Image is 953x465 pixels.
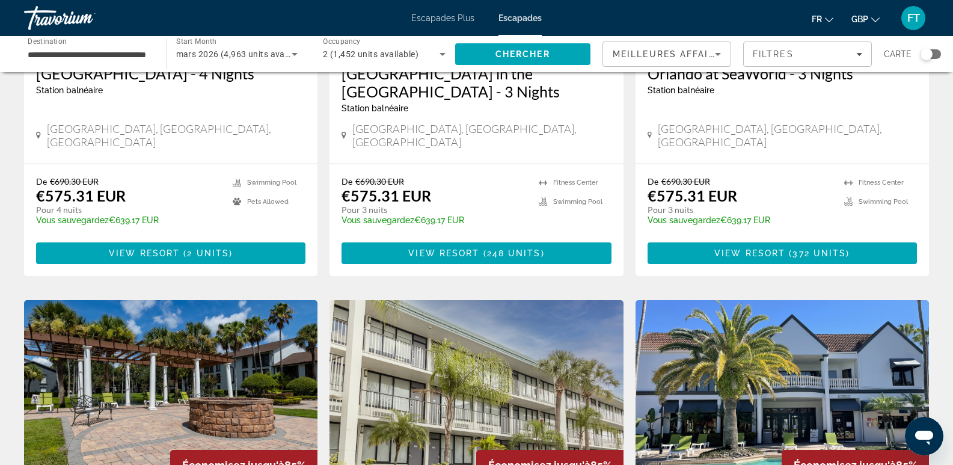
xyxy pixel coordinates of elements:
[648,85,714,95] span: Station balnéaire
[28,48,150,62] input: Select destination
[859,198,908,206] span: Swimming Pool
[648,186,737,205] p: €575.31 EUR
[455,43,591,65] button: Search
[342,186,431,205] p: €575.31 EUR
[648,215,832,225] p: €639.17 EUR
[553,179,598,186] span: Fitness Center
[785,248,850,258] span: ( )
[792,248,846,258] span: 372 units
[851,14,868,24] font: GBP
[342,215,526,225] p: €639.17 EUR
[613,49,728,59] span: Meilleures affaires
[36,215,109,225] span: Vous sauvegardez
[648,205,832,215] p: Pour 3 nuits
[323,37,361,46] span: Occupancy
[36,242,305,264] button: View Resort(2 units)
[28,37,67,45] span: Destination
[247,179,296,186] span: Swimming Pool
[753,49,794,59] span: Filtres
[342,205,526,215] p: Pour 3 nuits
[714,248,785,258] span: View Resort
[176,49,309,59] span: mars 2026 (4,963 units available)
[342,46,611,100] a: [GEOGRAPHIC_DATA] [GEOGRAPHIC_DATA] in the [GEOGRAPHIC_DATA] - 3 Nights
[24,2,144,34] a: Travorium
[553,198,602,206] span: Swimming Pool
[648,242,917,264] button: View Resort(372 units)
[898,5,929,31] button: Menu utilisateur
[187,248,229,258] span: 2 units
[180,248,233,258] span: ( )
[50,176,99,186] span: €690.30 EUR
[342,242,611,264] button: View Resort(248 units)
[648,176,658,186] span: De
[408,248,479,258] span: View Resort
[36,85,103,95] span: Station balnéaire
[907,11,920,24] font: FT
[247,198,289,206] span: Pets Allowed
[812,14,822,24] font: fr
[661,176,710,186] span: €690.30 EUR
[648,215,720,225] span: Vous sauvegardez
[36,215,221,225] p: €639.17 EUR
[36,176,47,186] span: De
[47,122,306,149] span: [GEOGRAPHIC_DATA], [GEOGRAPHIC_DATA], [GEOGRAPHIC_DATA]
[884,46,912,63] span: Carte
[36,205,221,215] p: Pour 4 nuits
[859,179,904,186] span: Fitness Center
[743,42,872,67] button: Filters
[495,49,550,59] span: Chercher
[176,37,216,46] span: Start Month
[342,215,414,225] span: Vous sauvegardez
[905,417,943,455] iframe: Bouton de lancement de la fenêtre de messagerie
[36,186,126,205] p: €575.31 EUR
[487,248,541,258] span: 248 units
[342,176,352,186] span: De
[498,13,542,23] a: Escapades
[352,122,611,149] span: [GEOGRAPHIC_DATA], [GEOGRAPHIC_DATA], [GEOGRAPHIC_DATA]
[658,122,917,149] span: [GEOGRAPHIC_DATA], [GEOGRAPHIC_DATA], [GEOGRAPHIC_DATA]
[613,47,721,61] mat-select: Sort by
[479,248,544,258] span: ( )
[355,176,404,186] span: €690.30 EUR
[812,10,833,28] button: Changer de langue
[411,13,474,23] a: Escapades Plus
[851,10,880,28] button: Changer de devise
[323,49,418,59] span: 2 (1,452 units available)
[109,248,180,258] span: View Resort
[342,103,408,113] span: Station balnéaire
